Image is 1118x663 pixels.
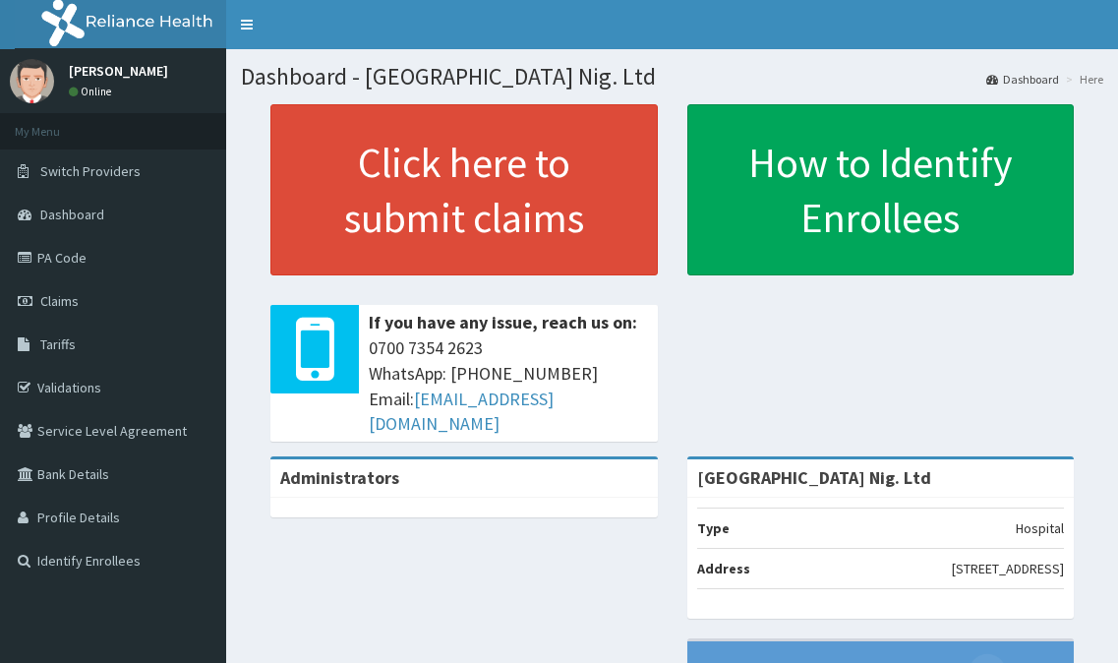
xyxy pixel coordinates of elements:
[697,466,931,489] strong: [GEOGRAPHIC_DATA] Nig. Ltd
[952,559,1064,578] p: [STREET_ADDRESS]
[40,335,76,353] span: Tariffs
[697,519,730,537] b: Type
[1061,71,1103,88] li: Here
[270,104,658,275] a: Click here to submit claims
[40,292,79,310] span: Claims
[40,206,104,223] span: Dashboard
[1016,518,1064,538] p: Hospital
[369,335,648,437] span: 0700 7354 2623 WhatsApp: [PHONE_NUMBER] Email:
[69,85,116,98] a: Online
[687,104,1075,275] a: How to Identify Enrollees
[369,311,637,333] b: If you have any issue, reach us on:
[986,71,1059,88] a: Dashboard
[69,64,168,78] p: [PERSON_NAME]
[241,64,1103,90] h1: Dashboard - [GEOGRAPHIC_DATA] Nig. Ltd
[697,560,750,577] b: Address
[369,388,554,436] a: [EMAIL_ADDRESS][DOMAIN_NAME]
[280,466,399,489] b: Administrators
[40,162,141,180] span: Switch Providers
[10,59,54,103] img: User Image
